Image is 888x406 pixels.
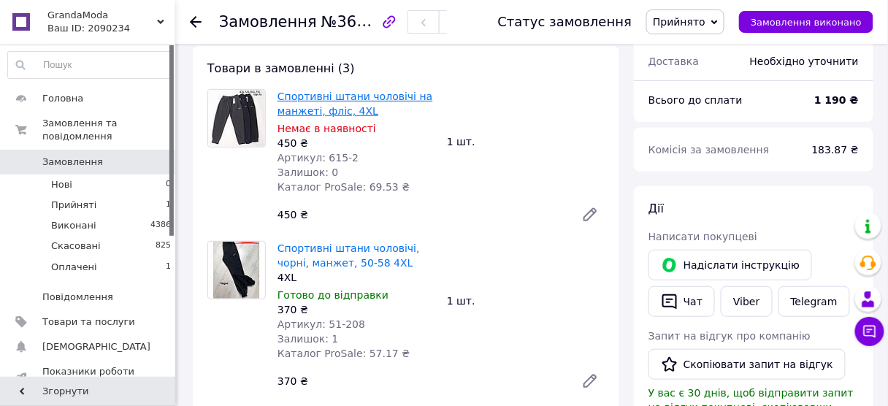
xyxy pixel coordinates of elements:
[653,16,705,28] span: Прийнято
[207,61,355,75] span: Товари в замовленні (3)
[277,348,410,359] span: Каталог ProSale: 57.17 ₴
[51,240,101,253] span: Скасовані
[812,144,859,156] span: 183.87 ₴
[51,219,96,232] span: Виконані
[739,11,873,33] button: Замовлення виконано
[42,156,103,169] span: Замовлення
[277,181,410,193] span: Каталог ProSale: 69.53 ₴
[277,302,435,317] div: 370 ₴
[219,13,317,31] span: Замовлення
[156,240,171,253] span: 825
[277,136,435,150] div: 450 ₴
[51,261,97,274] span: Оплачені
[208,90,265,147] img: Спортивні штани чоловічі на манжеті, фліс, 4XL
[648,202,664,215] span: Дії
[441,131,610,152] div: 1 шт.
[277,333,339,345] span: Залишок: 1
[190,15,202,29] div: Повернутися назад
[321,12,425,31] span: №366322968
[277,242,420,269] a: Спортивні штани чоловічі, чорні, манжет, 50-58 4XL
[575,367,605,396] a: Редагувати
[51,178,72,191] span: Нові
[272,204,570,225] div: 450 ₴
[277,270,435,285] div: 4XL
[272,371,570,391] div: 370 ₴
[751,17,862,28] span: Замовлення виконано
[8,52,172,78] input: Пошук
[47,22,175,35] div: Ваш ID: 2090234
[648,144,770,156] span: Комісія за замовлення
[277,123,376,134] span: Немає в наявності
[778,286,850,317] a: Telegram
[648,94,743,106] span: Всього до сплати
[42,291,113,304] span: Повідомлення
[277,289,388,301] span: Готово до відправки
[498,15,632,29] div: Статус замовлення
[648,286,715,317] button: Чат
[741,45,868,77] div: Необхідно уточнити
[51,199,96,212] span: Прийняті
[814,94,859,106] b: 1 190 ₴
[42,315,135,329] span: Товари та послуги
[277,318,365,330] span: Артикул: 51-208
[721,286,772,317] a: Viber
[855,317,884,346] button: Чат з покупцем
[42,365,135,391] span: Показники роботи компанії
[575,200,605,229] a: Редагувати
[441,291,610,311] div: 1 шт.
[648,330,811,342] span: Запит на відгук про компанію
[166,199,171,212] span: 1
[648,250,812,280] button: Надіслати інструкцію
[277,166,339,178] span: Залишок: 0
[277,152,359,164] span: Артикул: 615-2
[648,55,699,67] span: Доставка
[150,219,171,232] span: 4386
[277,91,432,117] a: Спортивні штани чоловічі на манжеті, фліс, 4XL
[42,340,150,353] span: [DEMOGRAPHIC_DATA]
[166,261,171,274] span: 1
[42,117,175,143] span: Замовлення та повідомлення
[648,349,846,380] button: Скопіювати запит на відгук
[47,9,157,22] span: GrandaModa
[210,242,263,299] img: Спортивні штани чоловічі, чорні, манжет, 50-58 4XL
[166,178,171,191] span: 0
[648,231,757,242] span: Написати покупцеві
[42,92,83,105] span: Головна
